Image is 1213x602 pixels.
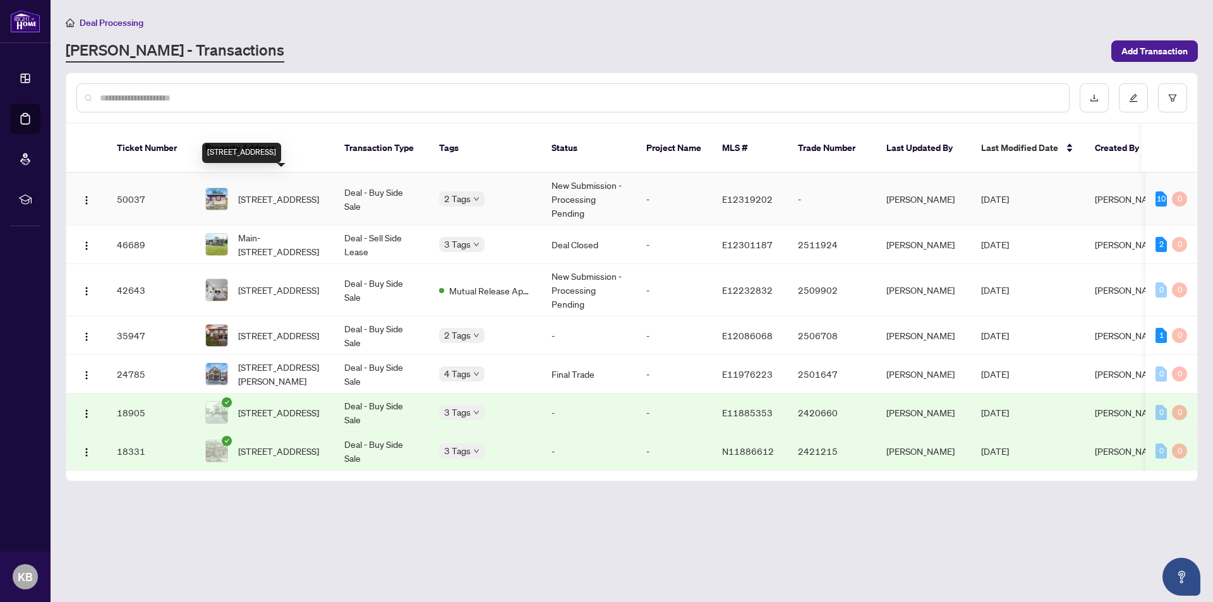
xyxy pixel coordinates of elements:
span: 3 Tags [444,443,471,458]
div: 0 [1172,191,1187,207]
button: download [1080,83,1109,112]
span: [PERSON_NAME] [1095,368,1163,380]
td: New Submission - Processing Pending [541,264,636,316]
span: [STREET_ADDRESS] [238,192,319,206]
span: 2 Tags [444,328,471,342]
span: [PERSON_NAME] [1095,407,1163,418]
span: [DATE] [981,407,1009,418]
div: 0 [1172,328,1187,343]
td: 2509902 [788,264,876,316]
span: Main-[STREET_ADDRESS] [238,231,324,258]
div: 0 [1156,405,1167,420]
span: Deal Processing [80,17,143,28]
button: edit [1119,83,1148,112]
td: - [636,173,712,226]
span: home [66,18,75,27]
img: Logo [81,195,92,205]
span: [STREET_ADDRESS] [238,444,319,458]
div: 0 [1156,366,1167,382]
th: Tags [429,124,541,173]
div: 0 [1156,443,1167,459]
button: filter [1158,83,1187,112]
td: - [636,316,712,355]
span: E11885353 [722,407,773,418]
div: 0 [1156,282,1167,298]
img: Logo [81,370,92,380]
button: Logo [76,402,97,423]
span: down [473,371,480,377]
span: 2 Tags [444,191,471,206]
img: Logo [81,286,92,296]
span: [PERSON_NAME] [1095,284,1163,296]
td: 2420660 [788,394,876,432]
img: thumbnail-img [206,279,227,301]
td: - [636,264,712,316]
th: Ticket Number [107,124,195,173]
span: down [473,196,480,202]
span: [STREET_ADDRESS] [238,406,319,419]
img: Logo [81,332,92,342]
th: Trade Number [788,124,876,173]
td: [PERSON_NAME] [876,173,971,226]
div: 0 [1172,366,1187,382]
button: Logo [76,234,97,255]
span: [PERSON_NAME] [1095,239,1163,250]
span: [DATE] [981,284,1009,296]
img: thumbnail-img [206,402,227,423]
span: Add Transaction [1121,41,1188,61]
span: E12301187 [722,239,773,250]
button: Add Transaction [1111,40,1198,62]
div: 2 [1156,237,1167,252]
td: - [541,432,636,471]
span: filter [1168,93,1177,102]
td: Final Trade [541,355,636,394]
img: Logo [81,447,92,457]
div: 0 [1172,443,1187,459]
td: Deal - Buy Side Sale [334,316,429,355]
td: - [636,226,712,264]
td: Deal - Buy Side Sale [334,355,429,394]
span: [DATE] [981,330,1009,341]
td: Deal - Buy Side Sale [334,394,429,432]
td: Deal - Buy Side Sale [334,432,429,471]
span: 3 Tags [444,405,471,419]
button: Logo [76,325,97,346]
td: 2421215 [788,432,876,471]
img: Logo [81,409,92,419]
button: Open asap [1162,558,1200,596]
td: [PERSON_NAME] [876,355,971,394]
th: Project Name [636,124,712,173]
span: E12319202 [722,193,773,205]
td: 2501647 [788,355,876,394]
span: edit [1129,93,1138,102]
span: down [473,241,480,248]
span: 4 Tags [444,366,471,381]
td: 46689 [107,226,195,264]
span: [STREET_ADDRESS] [238,328,319,342]
img: logo [10,9,40,33]
th: Created By [1085,124,1161,173]
div: 0 [1172,237,1187,252]
span: down [473,332,480,339]
div: 1 [1156,328,1167,343]
div: 0 [1172,282,1187,298]
td: Deal - Buy Side Sale [334,264,429,316]
span: E11976223 [722,368,773,380]
th: Status [541,124,636,173]
span: E12086068 [722,330,773,341]
span: 3 Tags [444,237,471,251]
div: [STREET_ADDRESS] [202,143,281,163]
td: [PERSON_NAME] [876,316,971,355]
span: check-circle [222,436,232,446]
td: - [636,432,712,471]
img: thumbnail-img [206,325,227,346]
td: 42643 [107,264,195,316]
button: Logo [76,189,97,209]
span: down [473,448,480,454]
span: [PERSON_NAME] [1095,330,1163,341]
span: [PERSON_NAME] [1095,193,1163,205]
td: [PERSON_NAME] [876,226,971,264]
td: - [636,394,712,432]
td: 2506708 [788,316,876,355]
span: [DATE] [981,368,1009,380]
